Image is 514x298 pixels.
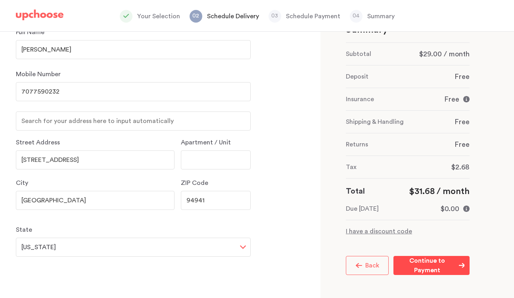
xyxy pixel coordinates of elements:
p: $0.00 [441,204,459,213]
span: $2.68 [451,163,470,171]
span: $29.00 / month [419,50,470,58]
p: State [16,225,251,235]
p: Apartment / Unit [181,138,251,147]
p: ZIP Code [181,178,251,188]
p: I have a discount code [346,227,470,236]
a: UpChoose [16,10,63,24]
input: Search for your address here to input automatically [16,112,251,131]
p: Full Name [16,27,251,37]
p: Free [455,140,470,149]
p: Free [455,117,470,127]
button: Back [346,256,389,275]
p: Returns [346,140,368,149]
p: 04 [350,11,362,21]
p: Street Address [16,138,175,147]
p: Schedule Delivery [207,12,259,21]
button: Continue to Payment [393,256,470,275]
p: Continue to Payment [399,256,456,275]
p: Shipping & Handling [346,117,404,127]
p: 02 [190,11,202,21]
span: $31.68 / month [409,187,470,196]
span: Back [362,262,379,269]
p: 03 [269,11,281,21]
p: Total [346,185,365,198]
p: Deposit [346,72,368,81]
p: Your Selection [137,12,180,21]
p: Schedule Payment [286,12,340,21]
p: Insurance [346,94,374,104]
p: Subtotal [346,49,371,59]
img: UpChoose [16,10,63,21]
p: Free [455,72,470,81]
p: Due [DATE] [346,204,379,213]
p: Mobile Number [16,69,251,79]
p: Summary [367,12,395,21]
p: Tax [346,162,357,172]
p: City [16,178,175,188]
p: Free [444,94,459,104]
